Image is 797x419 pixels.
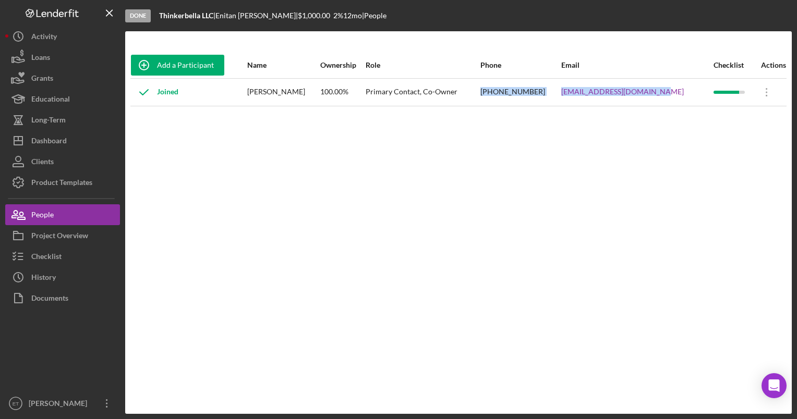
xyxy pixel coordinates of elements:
div: Open Intercom Messenger [762,373,787,398]
button: People [5,204,120,225]
div: Grants [31,68,53,91]
button: Project Overview [5,225,120,246]
button: Activity [5,26,120,47]
div: People [31,204,54,228]
button: Add a Participant [131,55,224,76]
button: Dashboard [5,130,120,151]
div: $1,000.00 [298,11,333,20]
div: Documents [31,288,68,311]
button: Educational [5,89,120,109]
div: Enitan [PERSON_NAME] | [215,11,298,20]
button: Grants [5,68,120,89]
div: [PERSON_NAME] [26,393,94,416]
div: [PHONE_NUMBER] [480,79,560,105]
div: 12 mo [343,11,362,20]
div: Primary Contact, Co-Owner [366,79,479,105]
b: Thinkerbella LLC [159,11,213,20]
div: Email [561,61,713,69]
text: ET [13,401,19,406]
div: Role [366,61,479,69]
div: Project Overview [31,225,88,249]
div: Actions [754,61,786,69]
button: ET[PERSON_NAME] [5,393,120,414]
div: Checklist [714,61,752,69]
div: Name [247,61,319,69]
div: Ownership [320,61,365,69]
button: Clients [5,151,120,172]
div: Joined [131,79,178,105]
div: [PERSON_NAME] [247,79,319,105]
div: Phone [480,61,560,69]
div: Loans [31,47,50,70]
button: Long-Term [5,109,120,130]
button: Documents [5,288,120,309]
a: [EMAIL_ADDRESS][DOMAIN_NAME] [561,88,684,96]
button: Checklist [5,246,120,267]
div: Clients [31,151,54,175]
div: Dashboard [31,130,67,154]
div: 100.00% [320,79,365,105]
button: Loans [5,47,120,68]
div: Activity [31,26,57,50]
div: 2 % [333,11,343,20]
div: | [159,11,215,20]
button: History [5,267,120,288]
div: | People [362,11,387,20]
div: Done [125,9,151,22]
div: Long-Term [31,109,66,133]
button: Product Templates [5,172,120,193]
div: Add a Participant [157,55,214,76]
div: History [31,267,56,290]
div: Checklist [31,246,62,269]
div: Educational [31,89,70,112]
div: Product Templates [31,172,92,195]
